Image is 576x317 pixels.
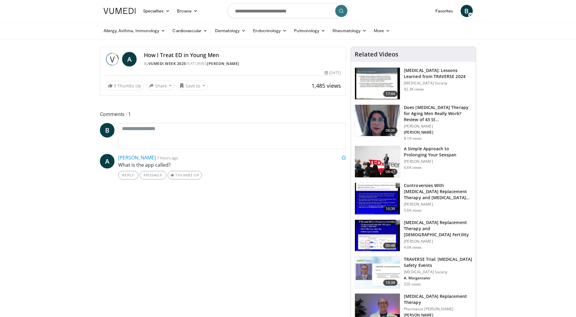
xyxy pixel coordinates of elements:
[461,5,473,17] a: B
[100,110,346,118] span: Comments 1
[104,8,136,14] img: VuMedi Logo
[211,25,250,37] a: Dermatology
[144,52,341,59] h4: How I Treat ED in Young Men
[355,257,400,288] img: 9812f22f-d817-4923-ae6c-a42f6b8f1c21.png.150x105_q85_crop-smart_upscale.png
[312,82,341,89] span: 1,485 views
[139,5,174,17] a: Specialties
[118,171,138,179] a: Reply
[114,83,116,89] span: 9
[355,146,472,178] a: 08:47 A Simple Approach to Prolonging Your Sexspan [PERSON_NAME] 6.6K views
[290,25,329,37] a: Pulmonology
[148,61,186,66] a: Vumedi Week 2025
[249,25,290,37] a: Endocrinology
[383,91,398,97] span: 17:44
[140,171,166,179] a: Message
[404,130,472,135] p: [PERSON_NAME]
[100,123,114,138] a: B
[404,104,472,123] h3: Does [MEDICAL_DATA] Therapy for Aging Men Really Work? Review of 43 St…
[404,81,472,86] p: [MEDICAL_DATA] Society
[100,154,114,169] a: A
[404,67,472,80] h3: [MEDICAL_DATA]: Lessons Learned from TRAVERSE 2024
[383,128,398,134] span: 08:36
[383,206,398,212] span: 10:39
[355,220,400,251] img: 58e29ddd-d015-4cd9-bf96-f28e303b730c.150x105_q85_crop-smart_upscale.jpg
[404,293,472,305] h3: [MEDICAL_DATA] Replacement Therapy
[404,136,422,141] p: 8.1K views
[146,81,175,90] button: Share
[355,256,472,288] a: 19:39 TRAVERSE Trial: [MEDICAL_DATA] Safety Events [MEDICAL_DATA] Society A. Morgentaler 320 views
[355,182,472,215] a: 10:39 Controversies With [MEDICAL_DATA] Replacement Therapy and [MEDICAL_DATA] Can… [PERSON_NAME]...
[404,270,472,274] p: [MEDICAL_DATA] Society
[177,81,208,90] button: Save to
[105,52,120,66] img: Vumedi Week 2025
[355,51,398,58] h4: Related Videos
[404,220,472,238] h3: [MEDICAL_DATA] Replacement Therapy and [DEMOGRAPHIC_DATA] Fertility
[355,146,400,178] img: c4bd4661-e278-4c34-863c-57c104f39734.150x105_q85_crop-smart_upscale.jpg
[122,52,137,66] a: A
[383,169,398,175] span: 08:47
[355,105,400,136] img: 4d4bce34-7cbb-4531-8d0c-5308a71d9d6c.150x105_q85_crop-smart_upscale.jpg
[355,104,472,141] a: 08:36 Does [MEDICAL_DATA] Therapy for Aging Men Really Work? Review of 43 St… [PERSON_NAME] [PERS...
[355,183,400,214] img: 418933e4-fe1c-4c2e-be56-3ce3ec8efa3b.150x105_q85_crop-smart_upscale.jpg
[168,171,202,179] a: Thumbs Up
[404,276,472,281] p: A. Morgentaler
[118,154,156,161] a: [PERSON_NAME]
[325,70,341,76] div: [DATE]
[227,4,349,18] input: Search topics, interventions
[404,256,472,268] h3: TRAVERSE Trial: [MEDICAL_DATA] Safety Events
[173,5,201,17] a: Browse
[404,159,472,164] p: [PERSON_NAME]
[355,220,472,252] a: 09:48 [MEDICAL_DATA] Replacement Therapy and [DEMOGRAPHIC_DATA] Fertility [PERSON_NAME] 4.0K views
[404,245,422,250] p: 4.0K views
[355,67,472,100] a: 17:44 [MEDICAL_DATA]: Lessons Learned from TRAVERSE 2024 [MEDICAL_DATA] Society 42.3K views
[404,124,472,129] p: [PERSON_NAME]
[404,87,424,92] p: 42.3K views
[207,61,239,66] a: [PERSON_NAME]
[432,5,457,17] a: Favorites
[100,25,169,37] a: Allergy, Asthma, Immunology
[404,239,472,244] p: [PERSON_NAME]
[169,25,211,37] a: Cardiovascular
[404,202,472,207] p: [PERSON_NAME]
[157,155,178,161] small: 7 hours ago
[370,25,394,37] a: More
[105,81,144,90] a: 9 Thumbs Up
[144,61,341,66] div: By FEATURING
[383,280,398,286] span: 19:39
[404,146,472,158] h3: A Simple Approach to Prolonging Your Sexspan
[404,182,472,201] h3: Controversies With [MEDICAL_DATA] Replacement Therapy and [MEDICAL_DATA] Can…
[404,208,422,213] p: 5.6K views
[118,161,346,169] p: What is the app called?
[383,243,398,249] span: 09:48
[329,25,370,37] a: Rheumatology
[404,307,472,312] p: Pharmacist [PERSON_NAME]
[404,165,422,170] p: 6.6K views
[355,68,400,99] img: 1317c62a-2f0d-4360-bee0-b1bff80fed3c.150x105_q85_crop-smart_upscale.jpg
[404,282,421,287] p: 320 views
